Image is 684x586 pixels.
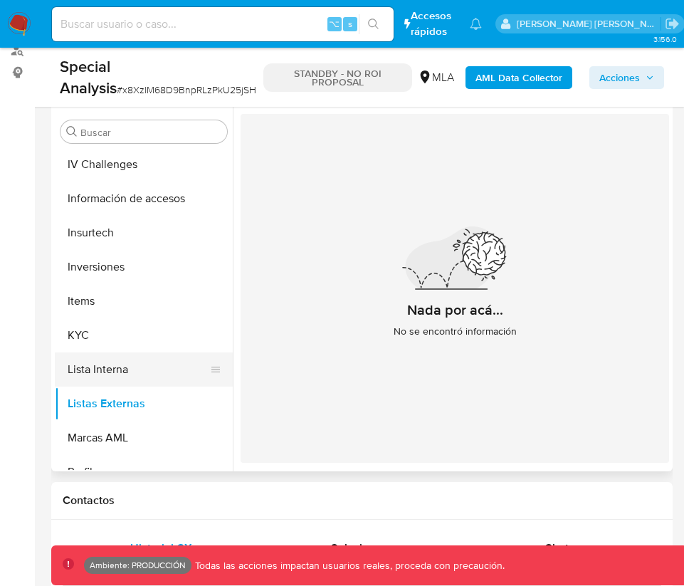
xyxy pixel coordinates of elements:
[55,455,233,489] button: Perfiles
[348,17,352,31] span: s
[599,66,640,89] span: Acciones
[55,216,233,250] button: Insurtech
[63,493,661,508] h1: Contactos
[55,352,221,387] button: Lista Interna
[55,147,233,182] button: IV Challenges
[55,387,233,421] button: Listas Externas
[470,18,482,30] a: Notificaciones
[55,421,233,455] button: Marcas AML
[55,284,233,318] button: Items
[359,14,388,34] button: search-icon
[55,318,233,352] button: KYC
[55,250,233,284] button: Inversiones
[411,9,456,38] span: Accesos rápidos
[517,17,661,31] p: rodrigo.moyano@mercadolibre.com
[60,55,117,99] b: Special Analysis
[331,540,387,556] span: Soluciones
[653,33,677,45] span: 3.156.0
[90,563,186,568] p: Ambiente: PRODUCCIÓN
[66,126,78,137] button: Buscar
[80,126,221,139] input: Buscar
[329,17,340,31] span: ⌥
[589,66,664,89] button: Acciones
[544,540,569,556] span: Chat
[55,182,233,216] button: Información de accesos
[475,66,562,89] b: AML Data Collector
[665,16,680,31] a: Salir
[130,540,192,556] span: Historial CX
[117,83,256,97] span: # x8XzlM68D9BnpRLzPkU25jSH
[191,559,505,572] p: Todas las acciones impactan usuarios reales, proceda con precaución.
[52,15,394,33] input: Buscar usuario o caso...
[263,63,412,92] p: STANDBY - NO ROI PROPOSAL
[418,70,454,85] div: MLA
[465,66,572,89] button: AML Data Collector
